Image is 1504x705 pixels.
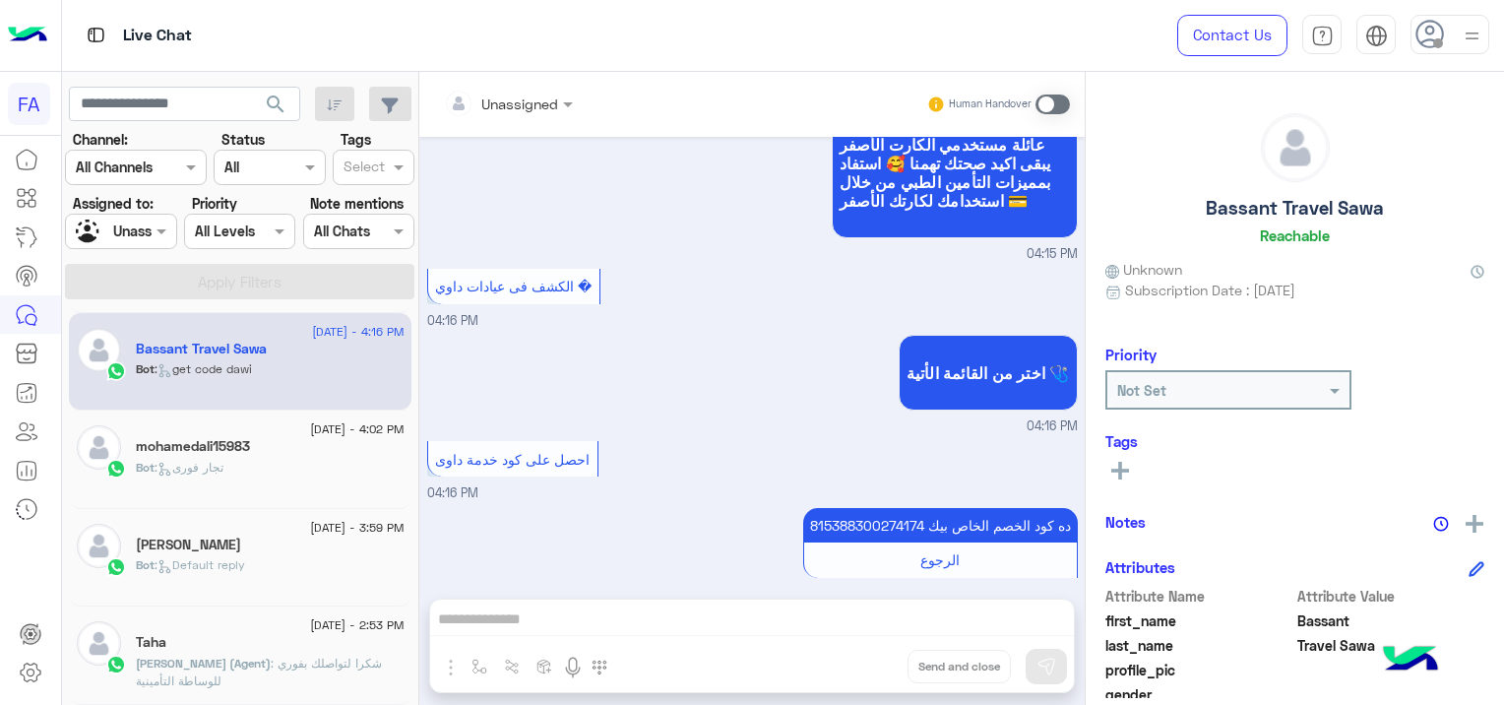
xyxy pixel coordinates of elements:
button: Apply Filters [65,264,414,299]
span: [PERSON_NAME] (Agent) [136,656,271,671]
img: WhatsApp [106,557,126,577]
span: احصل على كود خدمة داوى [435,451,590,468]
span: [DATE] - 4:02 PM [310,420,404,438]
span: gender [1105,684,1293,705]
img: WhatsApp [106,361,126,381]
span: : get code dawi [155,361,252,376]
span: [DATE] - 4:16 PM [312,323,404,341]
span: : تجار فورى [155,460,223,475]
img: profile [1460,24,1484,48]
span: profile_pic [1105,660,1293,680]
p: Live Chat [123,23,192,49]
span: Unknown [1105,259,1182,280]
img: defaultAdmin.png [1262,114,1329,181]
span: Attribute Value [1297,586,1485,607]
span: 04:16 PM [427,485,478,500]
img: Logo [8,15,47,56]
label: Assigned to: [73,193,154,214]
span: null [1297,684,1485,705]
img: hulul-logo.png [1376,626,1445,695]
span: Attribute Name [1105,586,1293,607]
h5: Taha [136,634,166,651]
h5: Bassant Travel Sawa [136,341,267,357]
h6: Tags [1105,432,1484,450]
h6: Reachable [1260,226,1330,244]
span: last_name [1105,635,1293,656]
img: notes [1433,516,1449,532]
small: Human Handover [949,96,1032,112]
p: 17/9/2025, 4:16 PM [803,508,1078,543]
span: Travel Sawa [1297,635,1485,656]
span: Bot [136,361,155,376]
h5: mohamedali15983 [136,438,250,455]
span: اختر من القائمة الأتية 🩺 [907,363,1070,382]
h6: Notes [1105,513,1146,531]
span: Bot [136,557,155,572]
span: Subscription Date : [DATE] [1125,280,1295,300]
span: 04:16 PM [1027,417,1078,436]
button: Send and close [908,650,1011,683]
span: : Default reply [155,557,245,572]
img: defaultAdmin.png [77,425,121,470]
span: Bot [136,460,155,475]
label: Status [221,129,265,150]
img: tab [1311,25,1334,47]
img: defaultAdmin.png [77,621,121,666]
img: tab [84,23,108,47]
span: 04:15 PM [1027,245,1078,264]
span: search [264,93,287,116]
img: WhatsApp [106,459,126,479]
div: Select [341,156,385,181]
a: tab [1302,15,1342,56]
button: search [252,87,300,129]
h5: Bassant Travel Sawa [1206,197,1384,220]
span: first_name [1105,610,1293,631]
span: Bassant [1297,610,1485,631]
span: [DATE] - 2:53 PM [310,616,404,634]
img: add [1466,515,1483,533]
img: defaultAdmin.png [77,524,121,568]
span: الكشف فى عيادات داوي � [435,278,592,294]
h6: Priority [1105,346,1157,363]
img: defaultAdmin.png [77,328,121,372]
span: اهلاً Bassant, بما انك واحد من عائلة مستخدمي الكارت الأصفر يبقى اكيد صحتك تهمنا 🥰 استفاد بمميزات ... [840,116,1070,210]
h6: Attributes [1105,558,1175,576]
img: tab [1365,25,1388,47]
label: Channel: [73,129,128,150]
span: الرجوع [920,551,960,568]
label: Note mentions [310,193,404,214]
span: [DATE] - 3:59 PM [310,519,404,537]
img: WhatsApp [106,655,126,674]
label: Tags [341,129,371,150]
h5: Mohamed [136,537,241,553]
div: FA [8,83,50,125]
a: Contact Us [1177,15,1287,56]
label: Priority [192,193,237,214]
span: 04:16 PM [427,313,478,328]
